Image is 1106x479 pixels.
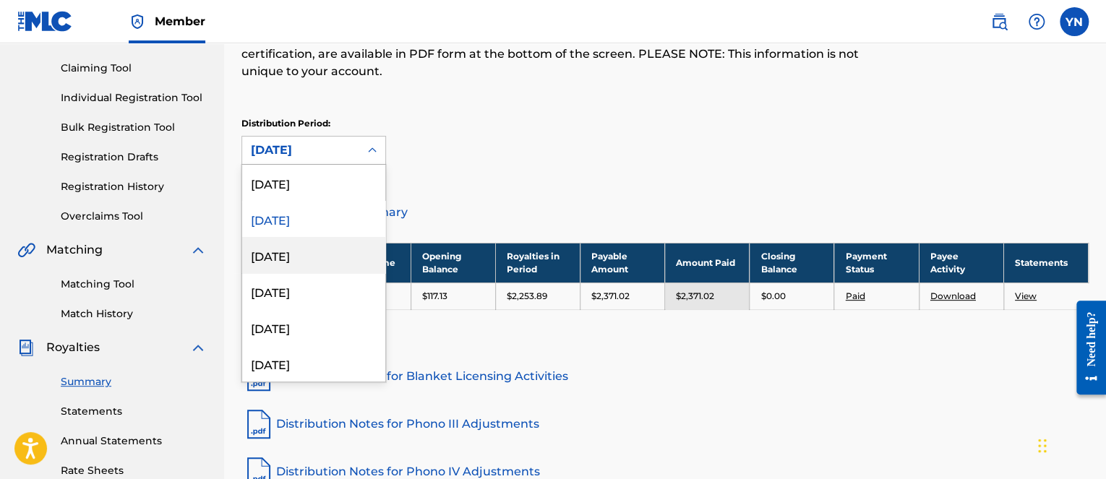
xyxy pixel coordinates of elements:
[61,306,207,322] a: Match History
[251,142,351,159] div: [DATE]
[665,243,750,282] th: Amount Paid
[241,28,893,80] p: Notes on blanket licensing activities and dates for historical unmatched royalties, as well as th...
[61,90,207,105] a: Individual Registration Tool
[1003,243,1088,282] th: Statements
[241,359,1089,394] a: Distribution Notes for Blanket Licensing Activities
[61,120,207,135] a: Bulk Registration Tool
[46,339,100,356] span: Royalties
[61,433,207,449] a: Annual Statements
[241,195,1089,230] a: Distribution Summary
[61,179,207,194] a: Registration History
[930,290,976,301] a: Download
[61,374,207,389] a: Summary
[17,241,35,259] img: Matching
[46,241,103,259] span: Matching
[760,290,785,303] p: $0.00
[241,407,1089,441] a: Distribution Notes for Phono III Adjustments
[845,290,865,301] a: Paid
[507,290,547,303] p: $2,253.89
[155,13,205,30] span: Member
[241,117,386,130] p: Distribution Period:
[919,243,1003,282] th: Payee Activity
[242,345,385,381] div: [DATE]
[61,150,207,165] a: Registration Drafts
[411,243,495,282] th: Opening Balance
[1066,290,1106,406] iframe: Resource Center
[17,339,35,356] img: Royalties
[61,463,207,478] a: Rate Sheets
[1060,7,1089,36] div: User Menu
[242,237,385,273] div: [DATE]
[129,13,146,30] img: Top Rightsholder
[985,7,1013,36] a: Public Search
[1034,410,1106,479] iframe: Chat Widget
[17,11,73,32] img: MLC Logo
[61,277,207,292] a: Matching Tool
[1034,410,1106,479] div: チャットウィジェット
[1038,424,1047,467] div: ドラッグ
[61,404,207,419] a: Statements
[990,13,1008,30] img: search
[189,241,207,259] img: expand
[242,273,385,309] div: [DATE]
[189,339,207,356] img: expand
[61,61,207,76] a: Claiming Tool
[1022,7,1051,36] div: Help
[676,290,714,303] p: $2,371.02
[750,243,834,282] th: Closing Balance
[1028,13,1045,30] img: help
[834,243,919,282] th: Payment Status
[61,209,207,224] a: Overclaims Tool
[495,243,580,282] th: Royalties in Period
[591,290,630,303] p: $2,371.02
[242,165,385,201] div: [DATE]
[242,201,385,237] div: [DATE]
[1015,290,1037,301] a: View
[241,407,276,441] img: pdf
[422,290,447,303] p: $117.13
[242,309,385,345] div: [DATE]
[580,243,665,282] th: Payable Amount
